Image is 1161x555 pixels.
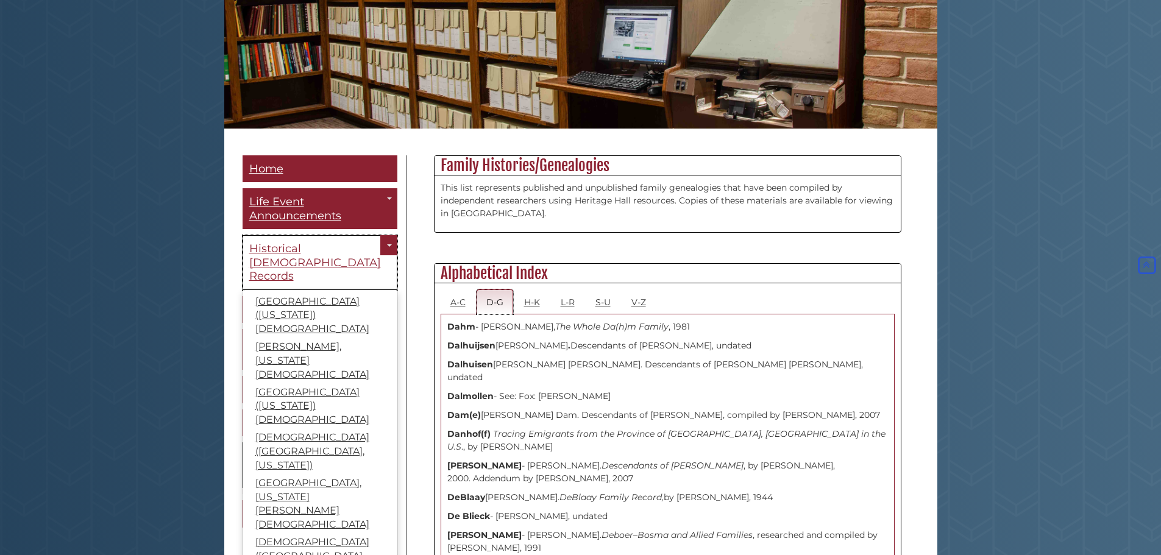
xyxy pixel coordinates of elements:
i: DeBlaay Family Record, [559,492,664,503]
i: The Whole Da(h)m Family [555,321,669,332]
strong: Danhof(f) [447,428,491,439]
p: - See: Fox: [PERSON_NAME] [447,390,888,403]
a: L-R [551,289,584,314]
h2: Alphabetical Index [435,264,901,283]
p: This list represents published and unpublished family genealogies that have been compiled by inde... [441,182,895,220]
strong: Dalmollen [447,391,494,401]
a: H-K [514,289,550,314]
i: Descendants of [PERSON_NAME] [602,460,744,471]
a: A-C [441,289,475,314]
span: Home [249,162,283,175]
h2: Family Histories/Genealogies [435,156,901,175]
strong: Dahm [447,321,475,332]
span: Historical [DEMOGRAPHIC_DATA] Records [249,242,381,283]
a: V-Z [622,289,656,314]
p: - [PERSON_NAME]. , researched and compiled by [PERSON_NAME], 1991 [447,529,888,554]
strong: . [568,340,570,351]
a: S-U [586,289,620,314]
strong: DeBlaay [447,492,485,503]
a: [GEOGRAPHIC_DATA], [US_STATE][PERSON_NAME][DEMOGRAPHIC_DATA] [243,475,397,534]
a: [PERSON_NAME], [US_STATE] [DEMOGRAPHIC_DATA] [243,338,397,384]
strong: [PERSON_NAME] [447,460,522,471]
p: [PERSON_NAME] Descendants of [PERSON_NAME], undated [447,339,888,352]
a: [GEOGRAPHIC_DATA] ([US_STATE]) [DEMOGRAPHIC_DATA] [243,384,397,430]
i: Deboer–Bosma and Allied Families [602,529,753,540]
strong: De Blieck [447,511,490,521]
a: Home [243,155,397,183]
a: [DEMOGRAPHIC_DATA] ([GEOGRAPHIC_DATA], [US_STATE]) [243,429,397,475]
strong: [PERSON_NAME] [447,529,522,540]
p: ., by [PERSON_NAME] [447,428,888,453]
strong: Dalhuisen [447,359,493,370]
span: Life Event Announcements [249,195,341,222]
a: [GEOGRAPHIC_DATA] ([US_STATE]) [DEMOGRAPHIC_DATA] [243,293,397,339]
p: [PERSON_NAME]. by [PERSON_NAME], 1944 [447,491,888,504]
a: Life Event Announcements [243,188,397,229]
p: - [PERSON_NAME], , 1981 [447,320,888,333]
strong: Dalhuijsen [447,340,495,351]
p: - [PERSON_NAME]. , by [PERSON_NAME], 2000. Addendum by [PERSON_NAME], 2007 [447,459,888,485]
a: D-G [477,289,513,314]
a: Historical [DEMOGRAPHIC_DATA] Records [243,235,397,290]
strong: Dam(e) [447,409,481,420]
a: Back to Top [1135,260,1158,271]
p: [PERSON_NAME] Dam. Descendants of [PERSON_NAME], compiled by [PERSON_NAME], 2007 [447,409,888,422]
p: [PERSON_NAME] [PERSON_NAME]. Descendants of [PERSON_NAME] [PERSON_NAME], undated [447,358,888,384]
i: Tracing Emigrants from the Province of [GEOGRAPHIC_DATA], [GEOGRAPHIC_DATA] in the U.S [447,428,886,452]
p: - [PERSON_NAME], undated [447,510,888,523]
